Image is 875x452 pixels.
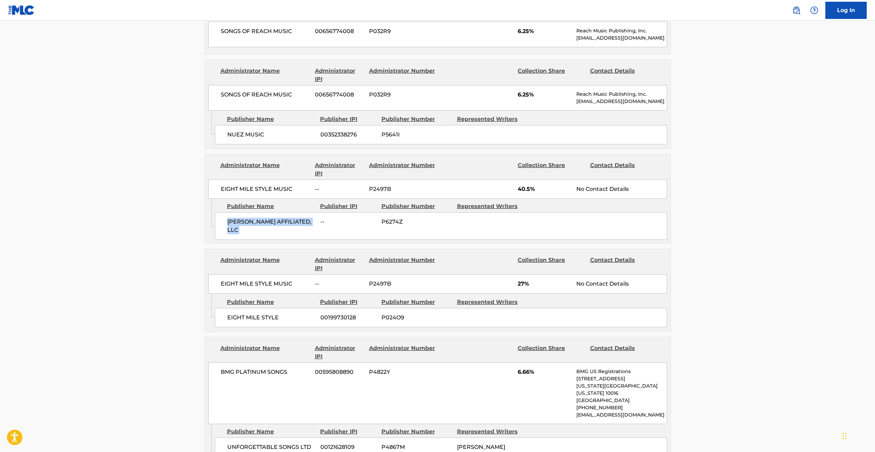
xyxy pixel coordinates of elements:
div: Publisher IPI [320,298,376,306]
div: Collection Share [518,344,585,361]
div: Administrator Name [220,256,310,273]
span: -- [320,218,376,226]
div: Administrator IPI [315,344,364,361]
div: Administrator IPI [315,161,364,178]
span: P032R9 [369,27,436,35]
div: Contact Details [590,161,657,178]
span: SONGS OF REACH MUSIC [221,27,310,35]
span: P4867M [381,443,452,451]
span: NUEZ MUSIC [227,131,315,139]
div: Administrator Name [220,344,310,361]
div: Publisher Number [381,115,452,123]
span: 27% [518,280,571,288]
span: P4822Y [369,368,436,376]
span: 00199730128 [320,314,376,322]
span: P024O9 [381,314,452,322]
div: Publisher Name [227,202,315,210]
p: [US_STATE][GEOGRAPHIC_DATA][US_STATE] 10016 [576,382,666,397]
div: Publisher Name [227,115,315,123]
div: Collection Share [518,256,585,273]
div: Drag [843,426,847,446]
div: Publisher Number [381,298,452,306]
span: EIGHT MILE STYLE MUSIC [221,280,310,288]
div: Represented Writers [457,202,527,210]
div: No Contact Details [576,185,666,193]
div: Publisher IPI [320,428,376,436]
div: Administrator Number [369,67,436,83]
div: Publisher Name [227,428,315,436]
div: Represented Writers [457,428,527,436]
span: 00595808890 [315,368,364,376]
a: Log In [825,2,867,19]
div: Publisher IPI [320,115,376,123]
span: 6.25% [518,91,571,99]
div: Help [807,3,821,17]
span: -- [315,185,364,193]
div: Administrator Number [369,344,436,361]
img: help [810,6,818,14]
div: Represented Writers [457,298,527,306]
div: Administrator IPI [315,67,364,83]
div: Publisher IPI [320,202,376,210]
span: [PERSON_NAME] AFFILIATED, LLC [227,218,315,234]
div: Contact Details [590,256,657,273]
span: P2497B [369,280,436,288]
span: EIGHT MILE STYLE [227,314,315,322]
p: [PHONE_NUMBER] [576,404,666,411]
span: 00352338276 [320,131,376,139]
div: Collection Share [518,67,585,83]
div: Contact Details [590,344,657,361]
span: 00656774008 [315,27,364,35]
span: 6.25% [518,27,571,35]
span: UNFORGETTABLE SONGS LTD [227,443,315,451]
p: BMG US Registrations [576,368,666,375]
p: Reach Music Publishing, Inc. [576,27,666,34]
p: [EMAIL_ADDRESS][DOMAIN_NAME] [576,98,666,105]
div: Publisher Number [381,428,452,436]
div: Collection Share [518,161,585,178]
span: P5641I [381,131,452,139]
img: search [792,6,801,14]
span: BMG PLATINUM SONGS [221,368,310,376]
div: Administrator Name [220,161,310,178]
p: Reach Music Publishing, Inc. [576,91,666,98]
span: P032R9 [369,91,436,99]
span: 00656774008 [315,91,364,99]
span: EIGHT MILE STYLE MUSIC [221,185,310,193]
div: No Contact Details [576,280,666,288]
span: P6274Z [381,218,452,226]
span: P2497B [369,185,436,193]
p: [EMAIL_ADDRESS][DOMAIN_NAME] [576,411,666,419]
img: MLC Logo [8,5,35,15]
div: Administrator Number [369,161,436,178]
div: Administrator IPI [315,256,364,273]
div: Publisher Number [381,202,452,210]
div: Contact Details [590,67,657,83]
p: [EMAIL_ADDRESS][DOMAIN_NAME] [576,34,666,42]
div: Administrator Name [220,67,310,83]
p: [STREET_ADDRESS] [576,375,666,382]
span: 00121628109 [320,443,376,451]
span: SONGS OF REACH MUSIC [221,91,310,99]
a: Public Search [789,3,803,17]
div: Publisher Name [227,298,315,306]
span: 40.5% [518,185,571,193]
span: -- [315,280,364,288]
iframe: Chat Widget [841,419,875,452]
div: Administrator Number [369,256,436,273]
span: 6.66% [518,368,571,376]
p: [GEOGRAPHIC_DATA] [576,397,666,404]
div: Represented Writers [457,115,527,123]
